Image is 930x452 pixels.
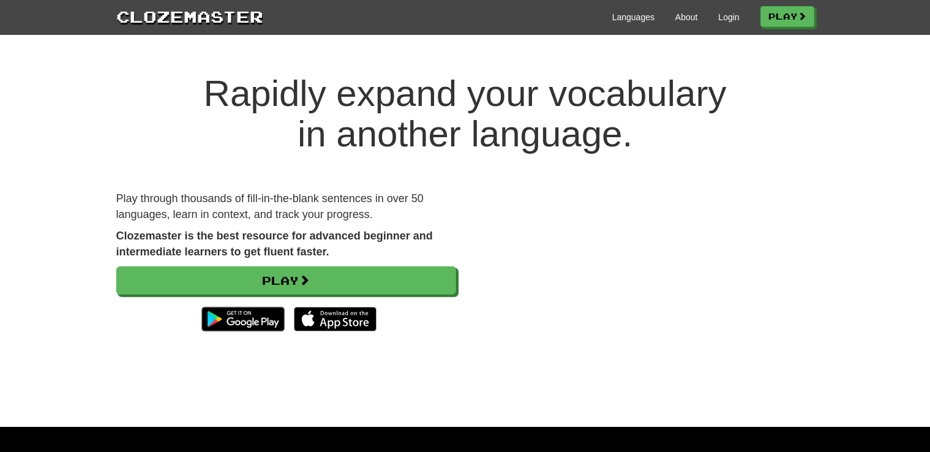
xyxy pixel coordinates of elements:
a: Languages [612,11,654,23]
a: Play [116,266,456,295]
a: About [675,11,698,23]
a: Login [718,11,739,23]
a: Play [760,6,814,27]
strong: Clozemaster is the best resource for advanced beginner and intermediate learners to get fluent fa... [116,230,433,258]
a: Clozemaster [116,5,263,28]
img: Get it on Google Play [195,301,290,337]
img: Download_on_the_App_Store_Badge_US-UK_135x40-25178aeef6eb6b83b96f5f2d004eda3bffbb37122de64afbaef7... [294,307,377,331]
p: Play through thousands of fill-in-the-blank sentences in over 50 languages, learn in context, and... [116,191,456,222]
